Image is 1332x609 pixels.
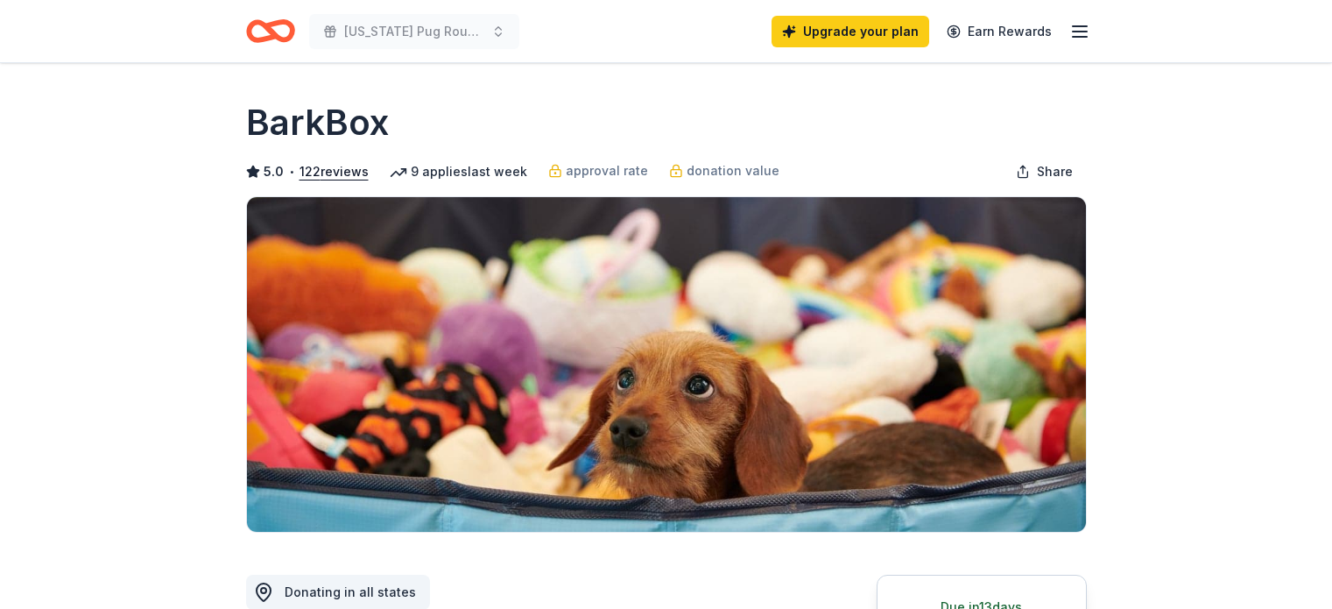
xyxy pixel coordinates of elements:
a: approval rate [548,160,648,181]
img: Image for BarkBox [247,197,1086,532]
a: Home [246,11,295,52]
span: Donating in all states [285,584,416,599]
span: 5.0 [264,161,284,182]
button: Share [1002,154,1087,189]
h1: BarkBox [246,98,389,147]
span: Share [1037,161,1073,182]
a: Upgrade your plan [772,16,929,47]
span: donation value [687,160,779,181]
span: [US_STATE] Pug Roundup [344,21,484,42]
div: 9 applies last week [390,161,527,182]
button: [US_STATE] Pug Roundup [309,14,519,49]
button: 122reviews [300,161,369,182]
a: Earn Rewards [936,16,1062,47]
span: approval rate [566,160,648,181]
span: • [288,165,294,179]
a: donation value [669,160,779,181]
